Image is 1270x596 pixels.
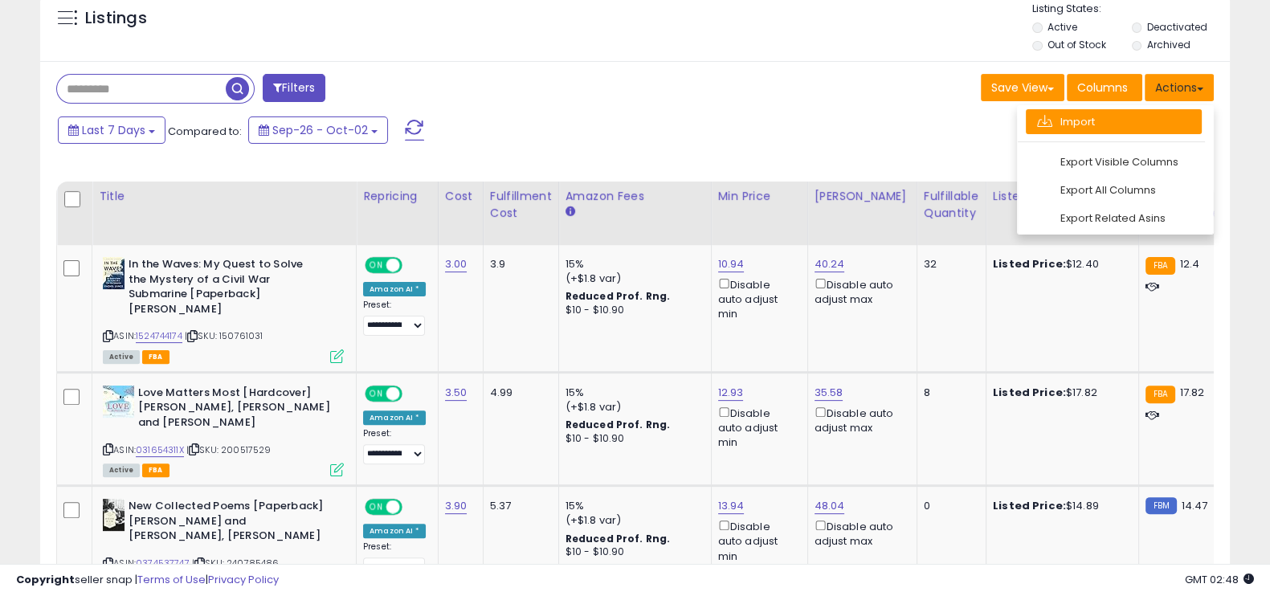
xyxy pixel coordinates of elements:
b: Reduced Prof. Rng. [566,418,671,431]
span: Compared to: [168,124,242,139]
button: Save View [981,74,1064,101]
div: Amazon AI * [363,410,426,425]
div: Min Price [718,188,801,205]
span: | SKU: 150761031 [185,329,263,342]
div: 0 [924,499,974,513]
div: Amazon AI * [363,282,426,296]
div: seller snap | | [16,573,279,588]
span: 12.4 [1179,256,1199,271]
button: Actions [1145,74,1214,101]
b: Love Matters Most [Hardcover] [PERSON_NAME], [PERSON_NAME] and [PERSON_NAME] [138,386,333,435]
a: Export All Columns [1026,178,1202,202]
div: 5.37 [490,499,546,513]
div: (+$1.8 var) [566,400,699,414]
div: Preset: [363,428,426,463]
div: $12.40 [993,257,1126,271]
div: Disable auto adjust max [815,404,905,435]
div: Listed Price [993,188,1132,205]
img: 515EPk32t3L._SL40_.jpg [103,499,125,531]
div: Disable auto adjust max [815,276,905,307]
div: Disable auto adjust min [718,517,795,563]
a: 48.04 [815,498,845,514]
button: Filters [263,74,325,102]
div: 15% [566,386,699,400]
span: OFF [400,259,426,272]
small: FBM [1145,497,1177,514]
div: 8 [924,386,974,400]
span: FBA [142,350,169,364]
span: | SKU: 200517529 [186,443,272,456]
div: Preset: [363,541,426,577]
label: Deactivated [1146,20,1207,34]
span: OFF [400,386,426,400]
span: All listings currently available for purchase on Amazon [103,350,140,364]
span: ON [366,500,386,514]
span: ON [366,386,386,400]
div: $10 - $10.90 [566,304,699,317]
div: Disable auto adjust min [718,276,795,321]
a: 12.93 [718,385,744,401]
span: ON [366,259,386,272]
a: 35.58 [815,385,843,401]
b: Listed Price: [993,256,1066,271]
div: $10 - $10.90 [566,545,699,559]
div: ASIN: [103,257,344,361]
div: Amazon AI * [363,524,426,538]
label: Out of Stock [1047,38,1106,51]
a: 3.00 [445,256,468,272]
a: 031654311X [136,443,184,457]
small: Amazon Fees. [566,205,575,219]
span: Last 7 Days [82,122,145,138]
small: FBA [1145,386,1175,403]
div: $17.82 [993,386,1126,400]
strong: Copyright [16,572,75,587]
div: 15% [566,499,699,513]
b: Listed Price: [993,385,1066,400]
a: 10.94 [718,256,745,272]
label: Archived [1146,38,1190,51]
span: OFF [400,500,426,514]
img: 51zoNgyZNHL._SL40_.jpg [103,386,134,418]
a: 3.90 [445,498,468,514]
div: Preset: [363,300,426,335]
b: Reduced Prof. Rng. [566,289,671,303]
a: Export Related Asins [1026,206,1202,231]
button: Columns [1067,74,1142,101]
h5: Listings [85,7,147,30]
a: 40.24 [815,256,845,272]
div: Amazon Fees [566,188,704,205]
div: (+$1.8 var) [566,271,699,286]
div: Fulfillable Quantity [924,188,979,222]
span: 2025-10-10 02:48 GMT [1185,572,1254,587]
span: Columns [1077,80,1128,96]
small: FBA [1145,257,1175,275]
div: $10 - $10.90 [566,432,699,446]
div: 4.99 [490,386,546,400]
span: 14.47 [1181,498,1207,513]
b: In the Waves: My Quest to Solve the Mystery of a Civil War Submarine [Paperback] [PERSON_NAME] [129,257,324,320]
span: 17.82 [1179,385,1204,400]
b: Listed Price: [993,498,1066,513]
div: ASIN: [103,386,344,475]
div: Cost [445,188,476,205]
div: Title [99,188,349,205]
span: All listings currently available for purchase on Amazon [103,463,140,477]
img: 51F4SNfAWOL._SL40_.jpg [103,257,125,289]
p: Listing States: [1032,2,1230,17]
b: Reduced Prof. Rng. [566,532,671,545]
div: Disable auto adjust min [718,404,795,450]
div: (+$1.8 var) [566,513,699,528]
a: Import [1026,109,1202,134]
button: Last 7 Days [58,116,165,144]
a: 3.50 [445,385,468,401]
b: New Collected Poems [Paperback] [PERSON_NAME] and [PERSON_NAME], [PERSON_NAME] [129,499,324,548]
div: Disable auto adjust max [815,517,905,549]
span: FBA [142,463,169,477]
div: $14.89 [993,499,1126,513]
div: Repricing [363,188,431,205]
div: 15% [566,257,699,271]
a: Export Visible Columns [1026,149,1202,174]
span: Sep-26 - Oct-02 [272,122,368,138]
button: Sep-26 - Oct-02 [248,116,388,144]
div: Fulfillment Cost [490,188,552,222]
